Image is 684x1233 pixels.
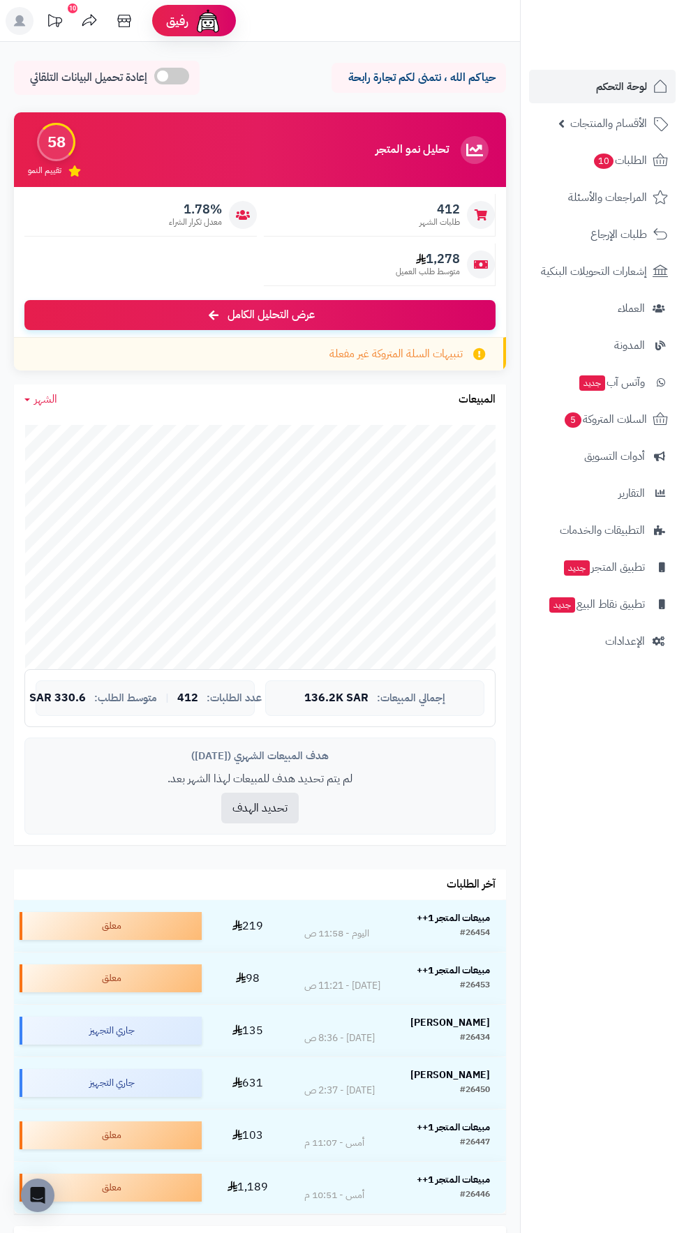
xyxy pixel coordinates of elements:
td: 103 [207,1109,288,1161]
div: #26447 [460,1136,490,1150]
span: 412 [177,692,198,705]
div: #26434 [460,1031,490,1045]
p: لم يتم تحديد هدف للمبيعات لهذا الشهر بعد. [36,771,484,787]
span: طلبات الإرجاع [590,225,647,244]
span: عدد الطلبات: [207,692,262,704]
span: الطلبات [593,151,647,170]
a: السلات المتروكة5 [529,403,676,436]
span: جديد [579,375,605,391]
strong: [PERSON_NAME] [410,1015,490,1030]
a: التطبيقات والخدمات [529,514,676,547]
span: إشعارات التحويلات البنكية [541,262,647,281]
a: إشعارات التحويلات البنكية [529,255,676,288]
img: ai-face.png [194,7,222,35]
td: 1,189 [207,1162,288,1213]
a: العملاء [529,292,676,325]
a: تطبيق نقاط البيعجديد [529,588,676,621]
span: التطبيقات والخدمات [560,521,645,540]
a: المراجعات والأسئلة [529,181,676,214]
div: #26454 [460,927,490,941]
div: معلق [20,964,202,992]
div: Open Intercom Messenger [21,1179,54,1212]
h3: آخر الطلبات [447,879,496,891]
td: 98 [207,952,288,1004]
p: حياكم الله ، نتمنى لكم تجارة رابحة [342,70,496,86]
strong: مبيعات المتجر 1++ [417,963,490,978]
div: #26450 [460,1084,490,1098]
span: التقارير [618,484,645,503]
span: جديد [549,597,575,613]
div: اليوم - 11:58 ص [304,927,369,941]
strong: [PERSON_NAME] [410,1068,490,1082]
span: | [165,693,169,703]
span: إعادة تحميل البيانات التلقائي [30,70,147,86]
a: طلبات الإرجاع [529,218,676,251]
strong: مبيعات المتجر 1++ [417,1172,490,1187]
span: جديد [564,560,590,576]
a: عرض التحليل الكامل [24,300,496,330]
td: 631 [207,1057,288,1109]
a: الشهر [24,391,57,408]
span: الشهر [34,391,57,408]
div: معلق [20,1121,202,1149]
a: الإعدادات [529,625,676,658]
span: 1,278 [396,251,460,267]
span: تقييم النمو [28,165,61,177]
div: جاري التجهيز [20,1069,202,1097]
a: المدونة [529,329,676,362]
div: هدف المبيعات الشهري ([DATE]) [36,749,484,763]
span: 10 [594,154,614,169]
a: أدوات التسويق [529,440,676,473]
span: رفيق [166,13,188,29]
span: الأقسام والمنتجات [570,114,647,133]
span: طلبات الشهر [419,216,460,228]
span: وآتس آب [578,373,645,392]
span: 136.2K SAR [304,692,369,705]
td: 219 [207,900,288,952]
span: 330.6 SAR [29,692,86,705]
span: 412 [419,202,460,217]
span: تطبيق المتجر [563,558,645,577]
span: أدوات التسويق [584,447,645,466]
div: 10 [68,3,77,13]
div: #26446 [460,1188,490,1202]
a: وآتس آبجديد [529,366,676,399]
div: معلق [20,912,202,940]
span: الإعدادات [605,632,645,651]
span: العملاء [618,299,645,318]
span: 1.78% [169,202,222,217]
div: معلق [20,1174,202,1202]
h3: المبيعات [459,394,496,406]
span: تطبيق نقاط البيع [548,595,645,614]
h3: تحليل نمو المتجر [376,144,449,156]
div: [DATE] - 11:21 ص [304,979,380,993]
a: تحديثات المنصة [37,7,72,38]
a: تطبيق المتجرجديد [529,551,676,584]
span: معدل تكرار الشراء [169,216,222,228]
strong: مبيعات المتجر 1++ [417,1120,490,1135]
img: logo-2.png [589,39,671,68]
div: [DATE] - 8:36 ص [304,1031,375,1045]
button: تحديد الهدف [221,793,299,823]
span: المراجعات والأسئلة [568,188,647,207]
span: متوسط طلب العميل [396,266,460,278]
span: المدونة [614,336,645,355]
span: عرض التحليل الكامل [228,307,315,323]
span: السلات المتروكة [563,410,647,429]
div: أمس - 10:51 م [304,1188,364,1202]
span: 5 [565,412,581,428]
span: لوحة التحكم [596,77,647,96]
div: أمس - 11:07 م [304,1136,364,1150]
div: جاري التجهيز [20,1017,202,1045]
span: تنبيهات السلة المتروكة غير مفعلة [329,346,463,362]
span: إجمالي المبيعات: [377,692,445,704]
td: 135 [207,1005,288,1056]
div: [DATE] - 2:37 ص [304,1084,375,1098]
a: الطلبات10 [529,144,676,177]
div: #26453 [460,979,490,993]
strong: مبيعات المتجر 1++ [417,911,490,925]
a: التقارير [529,477,676,510]
span: متوسط الطلب: [94,692,157,704]
a: لوحة التحكم [529,70,676,103]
